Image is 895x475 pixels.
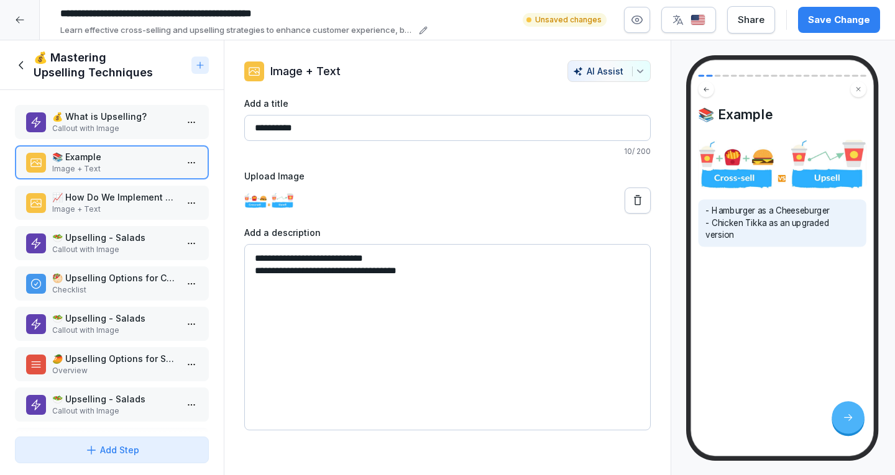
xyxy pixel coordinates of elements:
p: Checklist [52,284,177,296]
label: Upload Image [244,170,651,183]
p: 10 / 200 [244,146,651,157]
p: Unsaved changes [535,14,602,25]
div: Add Step [85,443,139,456]
p: Callout with Image [52,325,177,336]
p: Callout with Image [52,123,177,134]
label: Add a description [244,226,651,239]
img: us.svg [691,14,705,26]
div: 📈 How Do We Implement Cross-Selling and Upselling Operationally?Image + Text [15,186,209,220]
div: 💰 What is Upselling?Callout with Image [15,105,209,139]
button: Add Step [15,437,209,463]
p: 🥗 Upselling - Salads [52,312,177,325]
div: 🥗 Upselling - SaladsCallout with Image [15,226,209,260]
p: 📈 How Do We Implement Cross-Selling and Upselling Operationally? [52,191,177,204]
h4: 📚 Example [698,106,866,122]
div: 🥙 Upselling Options for CHICKPEA FRESH VGChecklist [15,266,209,301]
h1: 💰 Mastering Upselling Techniques [34,50,186,80]
div: Share [738,13,764,27]
img: Image and Text preview image [698,140,866,189]
button: Share [727,6,775,34]
p: 📚 Example [52,150,177,163]
p: Image + Text [52,163,177,174]
p: 🥭 Upselling Options for SWEET MANGO VG 4 [52,352,177,365]
p: Overview [52,365,177,376]
label: Add a title [244,97,651,110]
img: qgwr0sqw956uekif0wfikgfj.png [244,193,294,208]
p: 🥗 Upselling - Salads [52,392,177,405]
div: 🥗 Upselling - SaladsCallout with Image [15,307,209,341]
p: - Hamburger as a Cheeseburger - Chicken Tikka as an upgraded version [705,205,858,241]
button: AI Assist [567,60,651,82]
div: Save Change [808,13,870,27]
div: 📚 ExampleImage + Text [15,145,209,179]
button: Save Change [798,7,880,33]
p: Image + Text [270,63,341,79]
div: 🥭 Upselling Options for SWEET MANGO VG 4Overview [15,347,209,381]
p: Callout with Image [52,405,177,417]
p: 🥗 Upselling - Salads [52,231,177,244]
p: Learn effective cross-selling and upselling strategies to enhance customer experience, boost reve... [60,24,415,37]
p: 🥙 Upselling Options for CHICKPEA FRESH VG [52,271,177,284]
div: AI Assist [573,66,645,76]
p: 💰 What is Upselling? [52,110,177,123]
p: Image + Text [52,204,177,215]
p: Callout with Image [52,244,177,255]
div: 🥗 Upselling - SaladsCallout with Image [15,387,209,422]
